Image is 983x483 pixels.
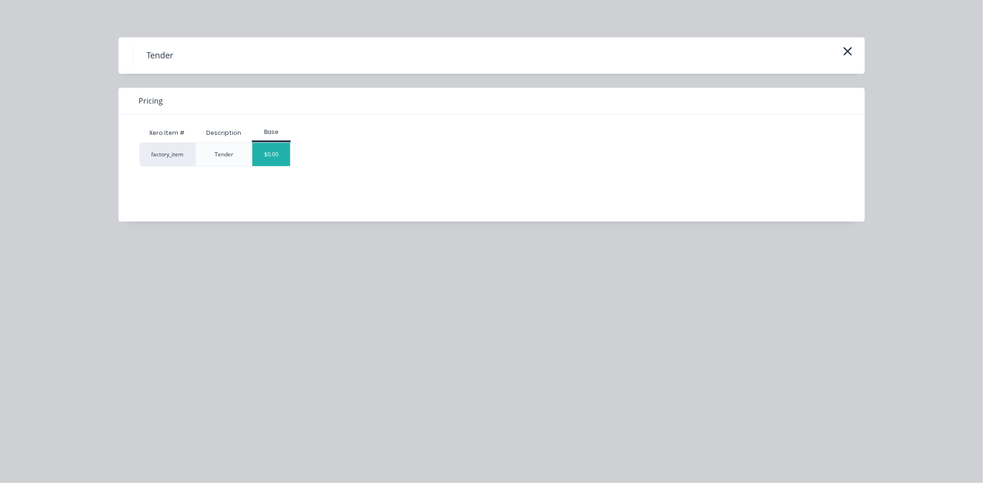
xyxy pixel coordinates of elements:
div: Description [199,121,249,145]
h4: Tender [132,47,188,64]
span: Pricing [139,95,163,106]
div: factory_item [139,142,195,167]
div: $0.00 [252,143,290,166]
div: Xero Item # [139,124,195,142]
div: Base [252,128,291,136]
div: Tender [215,150,233,159]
